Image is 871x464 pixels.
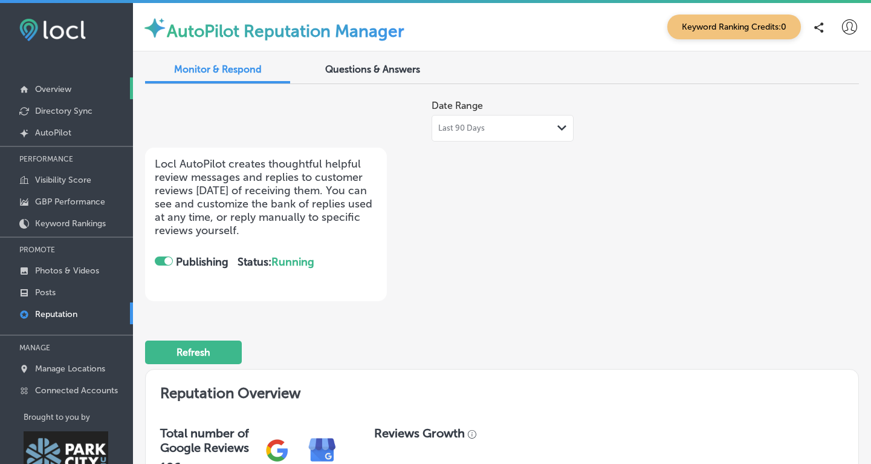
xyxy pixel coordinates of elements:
p: Connected Accounts [35,385,118,396]
span: Monitor & Respond [174,64,262,75]
p: Manage Locations [35,364,105,374]
p: GBP Performance [35,197,105,207]
img: autopilot-icon [143,16,167,40]
strong: Publishing [176,255,228,269]
p: Keyword Rankings [35,218,106,229]
p: Overview [35,84,71,94]
button: Refresh [145,341,242,364]
p: Posts [35,287,56,298]
h3: Reviews Growth [374,426,465,440]
span: Last 90 Days [438,123,485,133]
span: Running [271,255,314,269]
h3: Total number of Google Reviews [160,426,254,455]
p: Photos & Videos [35,266,99,276]
p: Reputation [35,309,77,319]
p: Directory Sync [35,106,92,116]
span: Questions & Answers [325,64,420,75]
img: fda3e92497d09a02dc62c9cd864e3231.png [19,19,86,41]
p: AutoPilot [35,128,71,138]
p: Visibility Score [35,175,91,185]
h2: Reputation Overview [146,370,858,411]
strong: Status: [238,255,314,269]
span: Keyword Ranking Credits: 0 [667,15,801,39]
label: Date Range [432,100,483,111]
p: Locl AutoPilot creates thoughtful helpful review messages and replies to customer reviews [DATE] ... [155,157,377,237]
label: AutoPilot Reputation Manager [167,21,404,41]
p: Brought to you by [24,413,133,422]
